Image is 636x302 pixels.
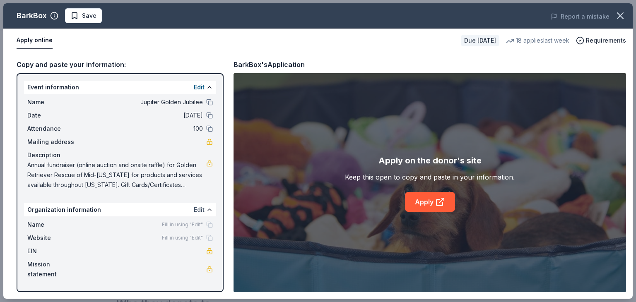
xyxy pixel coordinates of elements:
[24,203,216,216] div: Organization information
[586,36,626,46] span: Requirements
[27,160,206,190] span: Annual fundraiser (online auction and onsite raffle) for Golden Retriever Rescue of Mid-[US_STATE...
[461,35,499,46] div: Due [DATE]
[83,124,203,134] span: 100
[27,259,83,279] span: Mission statement
[83,110,203,120] span: [DATE]
[378,154,482,167] div: Apply on the donor's site
[345,172,515,182] div: Keep this open to copy and paste in your information.
[162,235,203,241] span: Fill in using "Edit"
[194,205,205,215] button: Edit
[506,36,569,46] div: 18 applies last week
[27,110,83,120] span: Date
[65,8,102,23] button: Save
[551,12,609,22] button: Report a mistake
[162,221,203,228] span: Fill in using "Edit"
[82,11,96,21] span: Save
[27,97,83,107] span: Name
[27,124,83,134] span: Attendance
[27,233,83,243] span: Website
[27,150,213,160] div: Description
[27,220,83,230] span: Name
[17,32,53,49] button: Apply online
[234,59,305,70] div: BarkBox's Application
[27,137,83,147] span: Mailing address
[576,36,626,46] button: Requirements
[194,82,205,92] button: Edit
[83,97,203,107] span: Jupiter Golden Jubilee
[405,192,455,212] a: Apply
[17,59,224,70] div: Copy and paste your information:
[27,246,83,256] span: EIN
[24,81,216,94] div: Event information
[17,9,47,22] div: BarkBox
